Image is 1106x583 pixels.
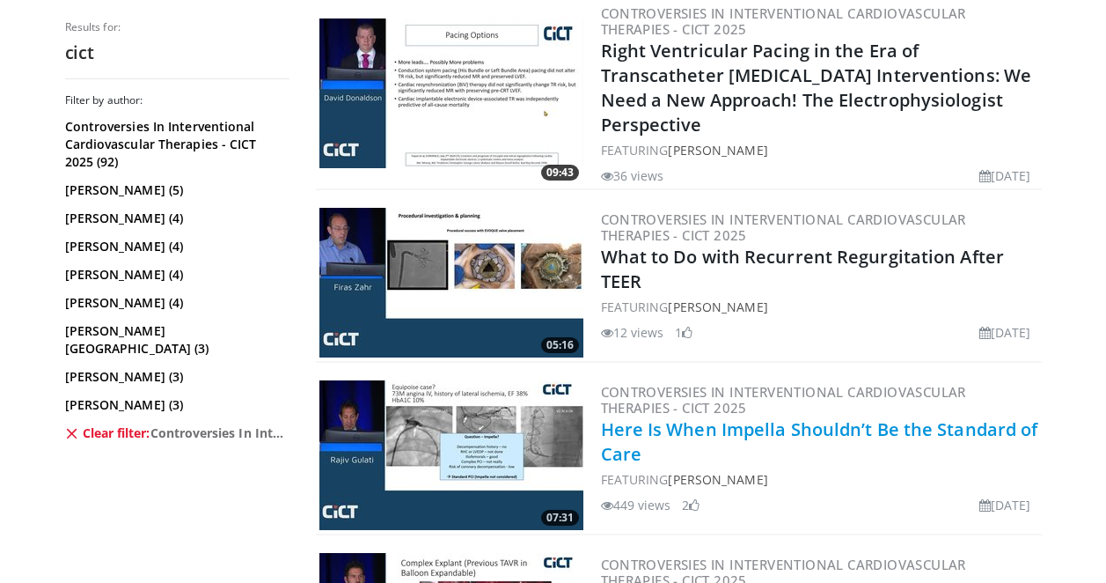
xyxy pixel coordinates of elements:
div: FEATURING [601,470,1038,489]
li: 449 views [601,496,671,514]
p: Results for: [65,20,289,34]
a: [PERSON_NAME] (3) [65,396,285,414]
h3: Filter by author: [65,93,289,107]
a: [PERSON_NAME] [668,142,767,159]
div: FEATURING [601,298,1038,316]
li: [DATE] [979,166,1031,185]
a: [PERSON_NAME] (4) [65,294,285,312]
a: [PERSON_NAME] [GEOGRAPHIC_DATA] (3) [65,322,285,358]
span: 07:31 [541,510,579,526]
img: 61573c44-33ac-4e3d-bf13-a2b686f63cc8.300x170_q85_crop-smart_upscale.jpg [319,380,583,530]
a: [PERSON_NAME] (4) [65,210,285,227]
li: [DATE] [979,496,1031,514]
a: [PERSON_NAME] [668,471,767,488]
a: [PERSON_NAME] (4) [65,238,285,255]
li: 1 [675,323,692,342]
a: Controversies in Interventional Cardiovascular Therapies - CICT 2025 [601,4,966,38]
li: [DATE] [979,323,1031,342]
li: 36 views [601,166,664,185]
a: Controversies In Interventional Cardiovascular Therapies - CICT 2025 (92) [65,118,285,171]
span: 05:16 [541,337,579,353]
div: FEATURING [601,141,1038,159]
a: 05:16 [319,208,583,358]
img: 5ff7fbe9-1b32-4e7b-8efa-1e840a150af6.300x170_q85_crop-smart_upscale.jpg [319,208,583,358]
a: 07:31 [319,380,583,530]
a: Controversies in Interventional Cardiovascular Therapies - CICT 2025 [601,210,966,244]
a: [PERSON_NAME] (3) [65,368,285,386]
a: [PERSON_NAME] [668,299,767,315]
span: 09:43 [541,165,579,181]
a: 09:43 [319,18,583,168]
a: Here Is When Impella Shouldn’t Be the Standard of Care [601,417,1038,466]
img: 37cd6920-8e59-4df3-b4a4-da244e5c9796.300x170_q85_crop-smart_upscale.jpg [319,18,583,168]
a: Clear filter:Controversies In Interventional Cardiovascular Therapies - CICT 2025 [65,424,285,442]
a: Right Ventricular Pacing in the Era of Transcatheter [MEDICAL_DATA] Interventions: We Need a New ... [601,39,1032,137]
a: Controversies in Interventional Cardiovascular Therapies - CICT 2025 [601,383,966,417]
li: 2 [682,496,699,514]
li: 12 views [601,323,664,342]
a: [PERSON_NAME] (4) [65,266,285,284]
h2: cict [65,41,289,64]
a: What to Do with Recurrent Regurgitation After TEER [601,245,1005,293]
a: [PERSON_NAME] (5) [65,181,285,199]
span: Controversies In Interventional Cardiovascular Therapies - CICT 2025 [150,424,285,442]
